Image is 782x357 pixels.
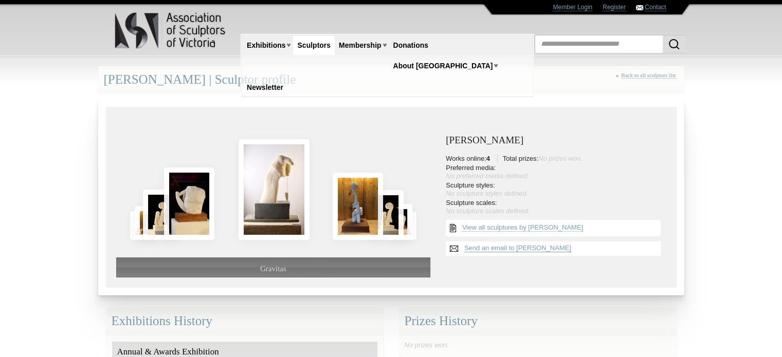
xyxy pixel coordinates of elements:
[399,308,677,335] div: Prizes History
[114,10,227,51] img: logo.png
[164,167,214,240] img: Harp of Man
[333,173,383,240] img: Double Time
[389,57,497,76] a: About [GEOGRAPHIC_DATA]
[106,308,384,335] div: Exhibitions History
[462,223,583,232] a: View all sculptures by [PERSON_NAME]
[243,78,287,97] a: Newsletter
[335,36,385,55] a: Membership
[389,36,432,55] a: Donations
[636,5,643,10] img: Contact ASV
[446,220,460,236] img: View all {sculptor_name} sculptures list
[621,72,676,79] a: Back to all sculptors list
[616,72,679,90] div: «
[239,139,310,240] img: Gravitas
[370,190,404,240] img: Scroll and Fern
[668,38,680,50] img: Search
[553,4,592,11] a: Member Login
[446,190,666,198] div: No sculpture styles defined.
[135,206,160,239] img: Double Time
[464,244,571,252] a: Send an email to [PERSON_NAME]
[143,190,177,239] img: Scroll and Fern
[260,265,286,273] span: Gravitas
[293,36,335,55] a: Sculptors
[130,211,150,239] img: Gravitas
[446,164,666,180] li: Preferred media:
[243,36,289,55] a: Exhibitions
[446,241,462,256] img: Send an email to Antonio Fraraccio
[98,66,684,93] div: [PERSON_NAME] | Sculptor profile
[538,155,583,162] span: No prizes won.
[446,181,666,198] li: Sculpture styles:
[446,155,666,163] li: Works online: Total prizes:
[446,172,666,180] div: No preferred media defined.
[446,207,666,215] div: No sculpture scales defined.
[645,4,666,11] a: Contact
[446,199,666,215] li: Sculpture scales:
[405,341,449,349] span: No prizes won.
[486,155,490,162] strong: 4
[446,135,666,146] h3: [PERSON_NAME]
[603,4,626,11] a: Register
